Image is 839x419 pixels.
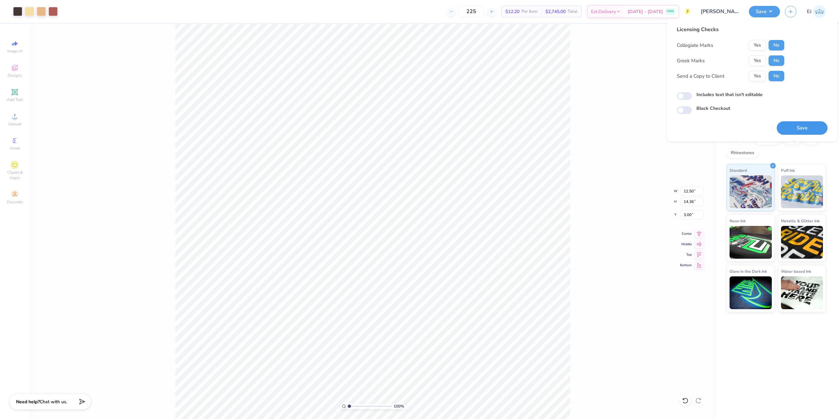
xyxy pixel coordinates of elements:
[813,5,826,18] img: Edgardo Jr
[680,263,692,268] span: Bottom
[8,121,21,127] span: Upload
[781,226,823,259] img: Metallic & Glitter Ink
[10,146,20,151] span: Greek
[667,9,674,14] span: FREE
[394,403,404,409] span: 100 %
[696,5,744,18] input: Untitled Design
[7,97,23,102] span: Add Text
[781,167,795,174] span: Puff Ink
[781,175,823,208] img: Puff Ink
[749,40,766,50] button: Yes
[677,26,784,33] div: Licensing Checks
[696,91,763,98] label: Includes text that isn't editable
[677,42,713,49] div: Collegiate Marks
[730,217,746,224] span: Neon Ink
[749,71,766,81] button: Yes
[730,167,747,174] span: Standard
[730,175,772,208] img: Standard
[40,399,67,405] span: Chat with us.
[568,8,577,15] span: Total
[781,217,820,224] span: Metallic & Glitter Ink
[807,5,826,18] a: EJ
[3,170,26,180] span: Clipart & logos
[8,73,22,78] span: Designs
[591,8,616,15] span: Est. Delivery
[749,6,780,17] button: Save
[769,40,784,50] button: No
[7,49,23,54] span: Image AI
[781,276,823,309] img: Water based Ink
[16,399,40,405] strong: Need help?
[696,105,730,112] label: Block Checkout
[628,8,663,15] span: [DATE] - [DATE]
[7,199,23,205] span: Decorate
[781,268,811,275] span: Water based Ink
[769,55,784,66] button: No
[680,242,692,247] span: Middle
[730,276,772,309] img: Glow in the Dark Ink
[680,231,692,236] span: Center
[727,148,758,158] div: Rhinestones
[680,252,692,257] span: Top
[459,6,484,17] input: – –
[677,72,724,80] div: Send a Copy to Client
[505,8,519,15] span: $12.20
[730,226,772,259] img: Neon Ink
[521,8,537,15] span: Per Item
[777,121,828,135] button: Save
[769,71,784,81] button: No
[730,268,767,275] span: Glow in the Dark Ink
[807,8,811,15] span: EJ
[677,57,705,65] div: Greek Marks
[545,8,566,15] span: $2,745.00
[749,55,766,66] button: Yes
